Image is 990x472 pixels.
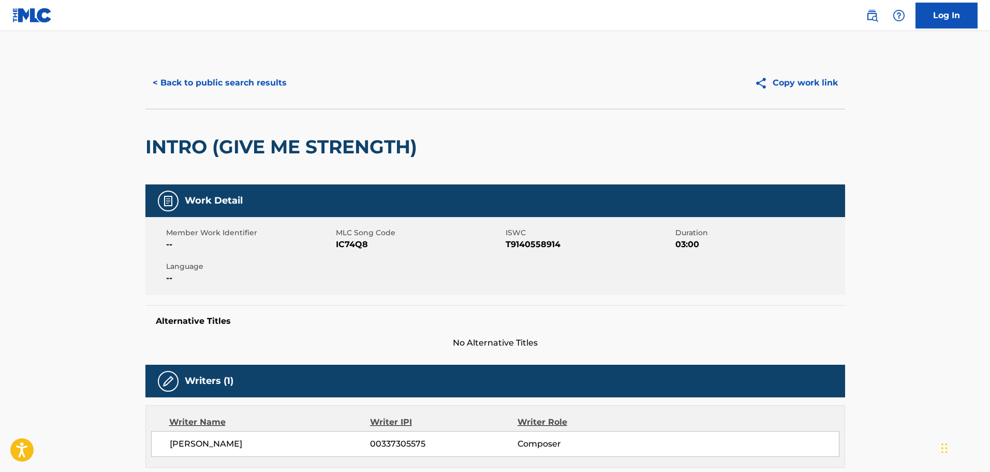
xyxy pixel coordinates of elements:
[938,422,990,472] iframe: Chat Widget
[336,238,503,251] span: IC74Q8
[747,70,845,96] button: Copy work link
[162,195,174,207] img: Work Detail
[162,375,174,388] img: Writers
[185,375,233,387] h5: Writers (1)
[145,337,845,349] span: No Alternative Titles
[893,9,905,22] img: help
[166,272,333,284] span: --
[518,416,652,428] div: Writer Role
[675,227,843,238] span: Duration
[941,433,948,464] div: Drag
[370,438,517,450] span: 00337305575
[166,238,333,251] span: --
[336,227,503,238] span: MLC Song Code
[755,77,773,90] img: Copy work link
[185,195,243,207] h5: Work Detail
[915,3,978,28] a: Log In
[506,238,673,251] span: T9140558914
[866,9,878,22] img: search
[518,438,652,450] span: Composer
[370,416,518,428] div: Writer IPI
[169,416,371,428] div: Writer Name
[166,261,333,272] span: Language
[675,238,843,251] span: 03:00
[156,316,835,326] h5: Alternative Titles
[506,227,673,238] span: ISWC
[862,5,882,26] a: Public Search
[166,227,333,238] span: Member Work Identifier
[145,135,422,159] h2: INTRO (GIVE ME STRENGTH)
[12,8,52,23] img: MLC Logo
[170,438,371,450] span: [PERSON_NAME]
[145,70,294,96] button: < Back to public search results
[889,5,909,26] div: Help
